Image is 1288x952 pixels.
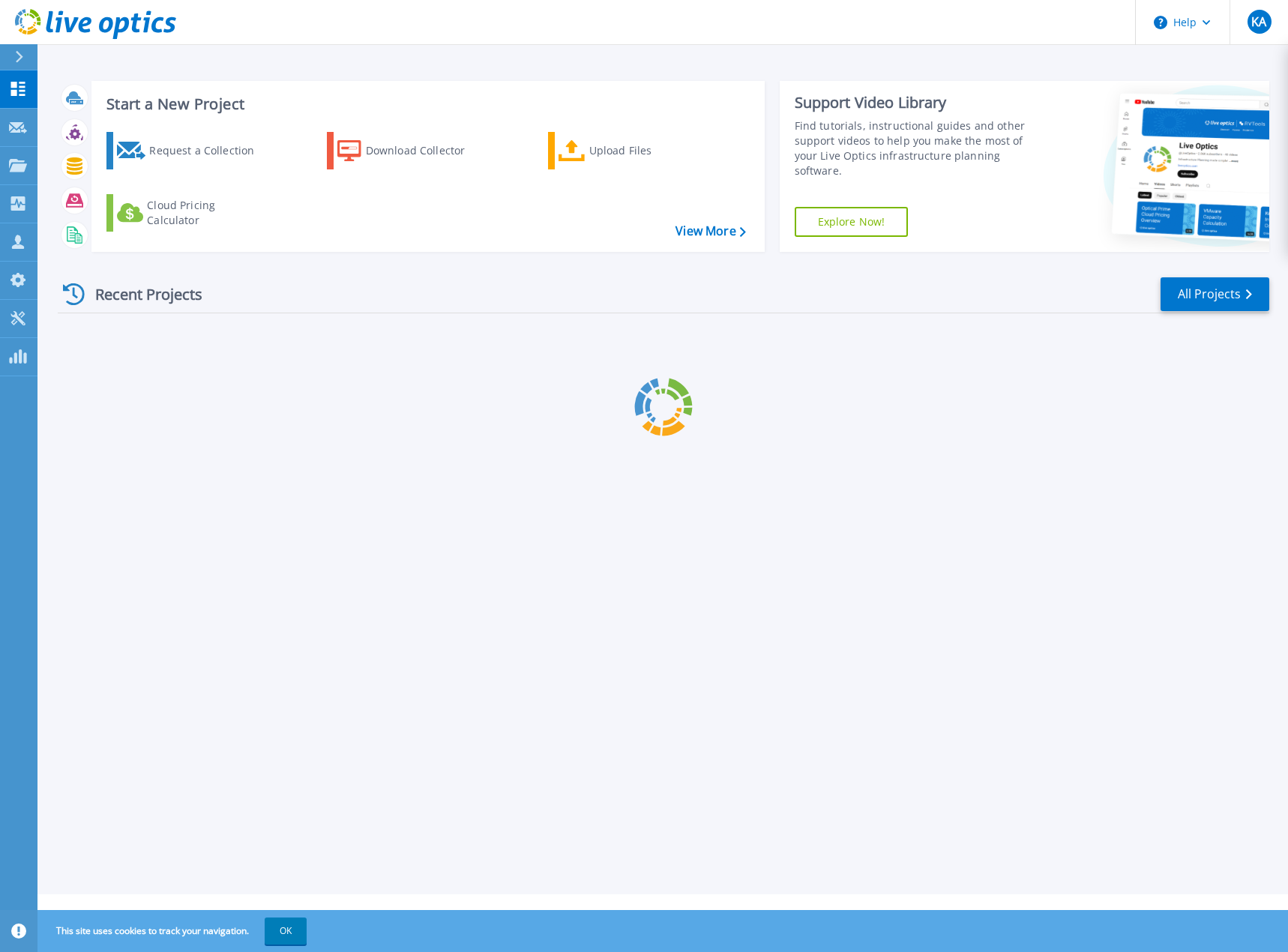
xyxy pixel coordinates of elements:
[106,194,274,232] a: Cloud Pricing Calculator
[366,136,486,166] div: Download Collector
[795,207,909,237] a: Explore Now!
[147,198,267,228] div: Cloud Pricing Calculator
[589,136,709,166] div: Upload Files
[327,132,494,169] a: Download Collector
[675,224,745,238] a: View More
[41,918,307,945] span: This site uses cookies to track your navigation.
[149,136,269,166] div: Request a Collection
[795,93,1043,112] div: Support Video Library
[795,118,1043,178] div: Find tutorials, instructional guides and other support videos to help you make the most of your L...
[106,96,745,112] h3: Start a New Project
[58,276,223,313] div: Recent Projects
[548,132,715,169] a: Upload Files
[1161,277,1269,311] a: All Projects
[265,918,307,945] button: OK
[106,132,274,169] a: Request a Collection
[1251,16,1266,28] span: KA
